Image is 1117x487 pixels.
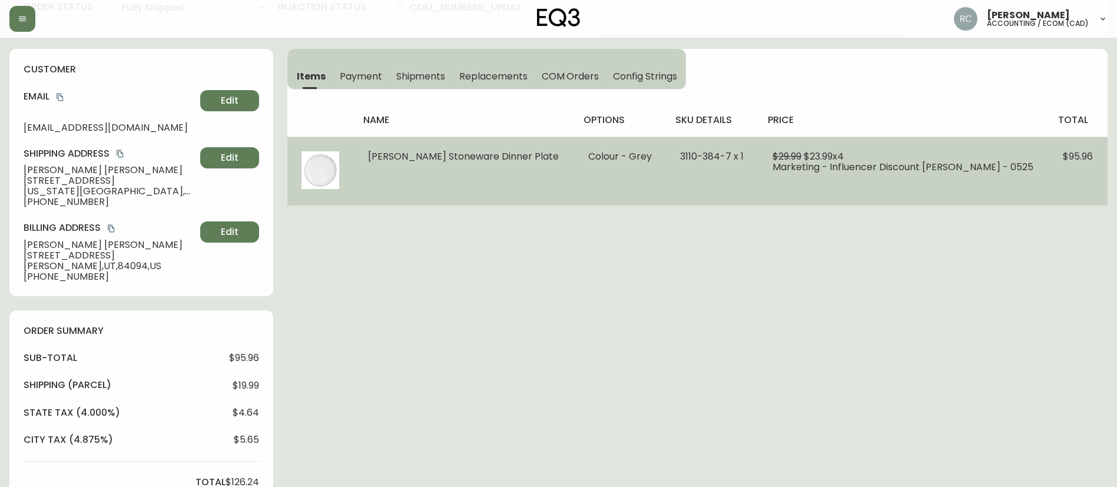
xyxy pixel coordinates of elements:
span: Edit [221,94,238,107]
button: copy [54,91,66,103]
h4: sku details [675,114,749,127]
span: Shipments [396,70,446,82]
img: f4ba4e02bd060be8f1386e3ca455bd0e [954,7,977,31]
span: Items [297,70,326,82]
h4: total [1058,114,1098,127]
span: Marketing - Influencer Discount [PERSON_NAME] - 0525 [773,160,1033,174]
span: $95.96 [1063,150,1093,163]
span: [PHONE_NUMBER] [24,197,195,207]
span: $29.99 [773,150,801,163]
span: [STREET_ADDRESS] [24,250,195,261]
h4: Email [24,90,195,103]
span: $4.64 [233,408,259,418]
img: logo [537,8,581,27]
h4: price [768,114,1039,127]
span: [PERSON_NAME] [987,11,1070,20]
span: [EMAIL_ADDRESS][DOMAIN_NAME] [24,122,195,133]
h4: Shipping Address [24,147,195,160]
span: COM Orders [542,70,599,82]
span: Replacements [459,70,527,82]
button: Edit [200,221,259,243]
h4: order summary [24,324,259,337]
span: [PERSON_NAME] , UT , 84094 , US [24,261,195,271]
h4: customer [24,63,259,76]
h4: state tax (4.000%) [24,406,120,419]
span: Payment [340,70,382,82]
span: Config Strings [613,70,677,82]
button: copy [105,223,117,234]
span: [PERSON_NAME] Stoneware Dinner Plate [368,150,559,163]
span: Edit [221,226,238,238]
span: [PERSON_NAME] [PERSON_NAME] [24,240,195,250]
h4: name [363,114,565,127]
span: $23.99 x 4 [804,150,844,163]
span: [US_STATE][GEOGRAPHIC_DATA] , NY , 10016 , US [24,186,195,197]
span: $5.65 [234,435,259,445]
h5: accounting / ecom (cad) [987,20,1089,27]
button: Edit [200,147,259,168]
span: Edit [221,151,238,164]
span: 3110-384-7 x 1 [680,150,744,163]
button: copy [114,148,126,160]
h4: Shipping ( Parcel ) [24,379,111,392]
button: Edit [200,90,259,111]
span: [PERSON_NAME] [PERSON_NAME] [24,165,195,175]
span: $19.99 [233,380,259,391]
li: Colour - Grey [588,151,652,162]
span: $95.96 [229,353,259,363]
span: [PHONE_NUMBER] [24,271,195,282]
h4: city tax (4.875%) [24,433,113,446]
h4: sub-total [24,352,77,365]
h4: options [584,114,657,127]
img: fb83aacc-55f7-42e2-bc7a-8b66bb2039c9.jpg [301,151,339,189]
h4: Billing Address [24,221,195,234]
span: [STREET_ADDRESS] [24,175,195,186]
